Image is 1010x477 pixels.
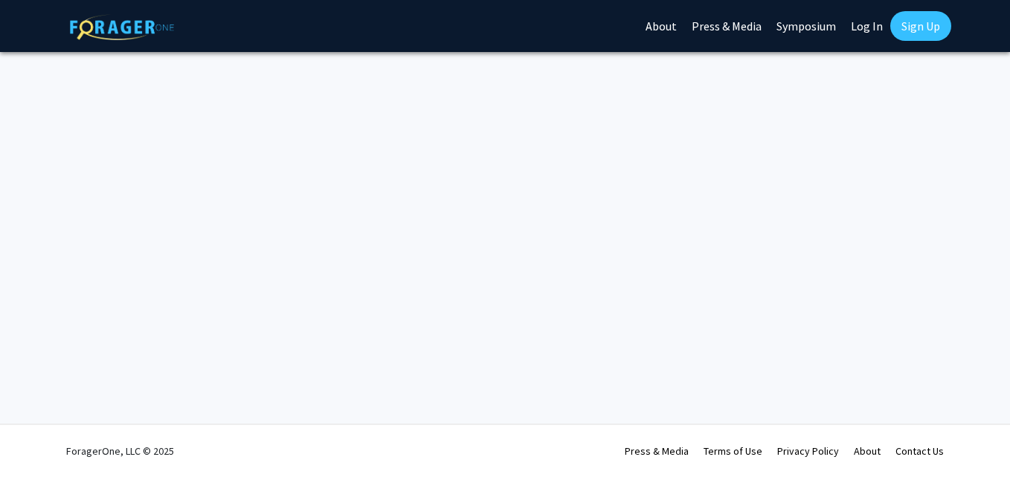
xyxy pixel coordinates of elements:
[625,444,689,458] a: Press & Media
[70,14,174,40] img: ForagerOne Logo
[66,425,174,477] div: ForagerOne, LLC © 2025
[704,444,762,458] a: Terms of Use
[890,11,951,41] a: Sign Up
[777,444,839,458] a: Privacy Policy
[854,444,881,458] a: About
[895,444,944,458] a: Contact Us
